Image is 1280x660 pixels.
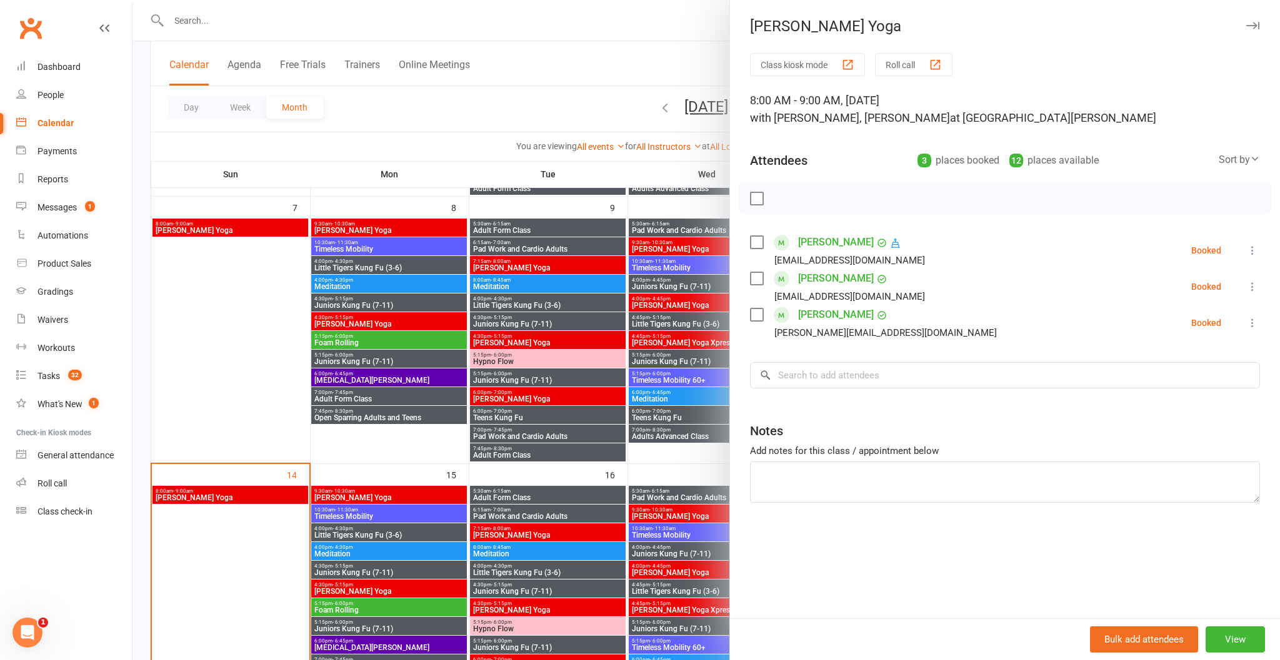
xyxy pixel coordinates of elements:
[16,137,132,165] a: Payments
[37,450,114,460] div: General attendance
[798,268,874,288] a: [PERSON_NAME]
[12,618,42,648] iframe: Intercom live chat
[37,399,82,409] div: What's New
[16,390,132,418] a: What's New1
[917,152,999,169] div: places booked
[750,92,1260,127] div: 8:00 AM - 9:00 AM, [DATE]
[37,230,88,240] div: Automations
[37,315,68,325] div: Waivers
[16,278,132,306] a: Gradings
[16,250,132,278] a: Product Sales
[774,252,925,268] div: [EMAIL_ADDRESS][DOMAIN_NAME]
[1219,152,1260,168] div: Sort by
[16,334,132,362] a: Workouts
[37,371,60,381] div: Tasks
[1191,318,1221,327] div: Booked
[16,441,132,470] a: General attendance kiosk mode
[37,478,67,488] div: Roll call
[1206,626,1265,653] button: View
[798,232,874,252] a: [PERSON_NAME]
[750,422,783,440] div: Notes
[38,618,48,628] span: 1
[950,111,1156,124] span: at [GEOGRAPHIC_DATA][PERSON_NAME]
[16,81,132,109] a: People
[875,53,952,76] button: Roll call
[68,370,82,380] span: 32
[37,506,92,516] div: Class check-in
[16,109,132,137] a: Calendar
[1191,282,1221,291] div: Booked
[85,201,95,212] span: 1
[774,325,997,341] div: [PERSON_NAME][EMAIL_ADDRESS][DOMAIN_NAME]
[750,443,1260,458] div: Add notes for this class / appointment below
[917,154,931,167] div: 3
[16,53,132,81] a: Dashboard
[37,174,68,184] div: Reports
[1009,152,1099,169] div: places available
[37,62,81,72] div: Dashboard
[15,12,46,44] a: Clubworx
[774,288,925,305] div: [EMAIL_ADDRESS][DOMAIN_NAME]
[750,53,865,76] button: Class kiosk mode
[1191,246,1221,255] div: Booked
[37,90,64,100] div: People
[16,194,132,222] a: Messages 1
[16,362,132,390] a: Tasks 32
[16,306,132,334] a: Waivers
[37,259,91,268] div: Product Sales
[730,17,1280,35] div: [PERSON_NAME] Yoga
[16,165,132,194] a: Reports
[89,398,99,408] span: 1
[37,146,77,156] div: Payments
[16,222,132,250] a: Automations
[1009,154,1023,167] div: 12
[750,152,807,169] div: Attendees
[750,111,950,124] span: with [PERSON_NAME], [PERSON_NAME]
[750,362,1260,388] input: Search to add attendees
[16,470,132,498] a: Roll call
[37,118,74,128] div: Calendar
[16,498,132,526] a: Class kiosk mode
[37,202,77,212] div: Messages
[1090,626,1198,653] button: Bulk add attendees
[798,305,874,325] a: [PERSON_NAME]
[37,343,75,353] div: Workouts
[37,287,73,297] div: Gradings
